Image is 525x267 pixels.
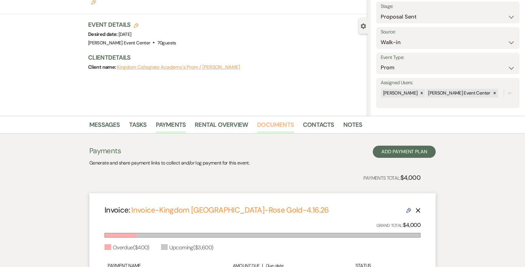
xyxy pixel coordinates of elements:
span: Client name: [88,64,117,70]
h3: Payments [89,146,249,156]
a: Notes [343,120,362,133]
strong: $4,000 [403,221,420,229]
label: Source: [381,28,515,36]
a: Payments [156,120,186,133]
h3: Client Details [88,53,362,62]
strong: $4,000 [400,174,420,182]
p: Grand Total: [376,221,421,230]
a: Rental Overview [195,120,248,133]
a: Tasks [129,120,147,133]
div: [PERSON_NAME] [381,89,419,98]
button: Close lead details [361,23,366,29]
span: [DATE] [118,31,131,37]
div: Upcoming ( $3,600 ) [161,244,214,252]
span: [PERSON_NAME] Event Center [88,40,150,46]
span: Desired date: [88,31,118,37]
label: Event Type: [381,53,515,62]
div: Overdue ( $400 ) [105,244,149,252]
label: Assigned Users: [381,78,515,87]
div: [PERSON_NAME] Event Center [426,89,491,98]
span: 70 guests [157,40,176,46]
a: Invoice-Kingdom [GEOGRAPHIC_DATA]-Rose Gold-4.16.26 [131,205,329,215]
a: Documents [257,120,294,133]
h4: Invoice: [105,205,329,215]
h3: Event Details [88,20,176,29]
a: Messages [89,120,120,133]
a: Contacts [303,120,334,133]
label: Stage: [381,2,515,11]
p: Payments Total: [363,173,420,182]
button: Add Payment Plan [373,146,436,158]
p: Generate and share payment links to collect and/or log payment for this event. [89,159,249,167]
button: Kingdom Collegiate Academy's Prom / [PERSON_NAME] [117,65,240,70]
